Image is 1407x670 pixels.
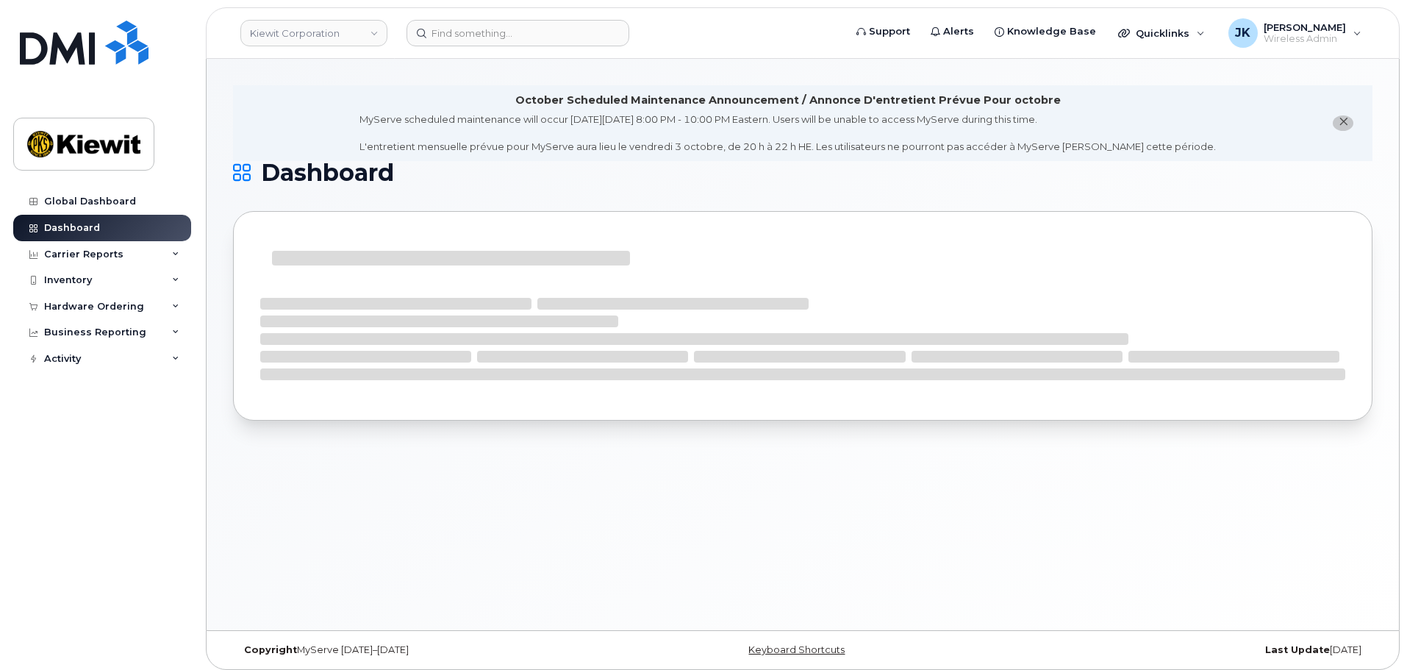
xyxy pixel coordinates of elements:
div: [DATE] [992,644,1372,656]
button: close notification [1333,115,1353,131]
strong: Copyright [244,644,297,655]
div: MyServe [DATE]–[DATE] [233,644,613,656]
strong: Last Update [1265,644,1330,655]
div: October Scheduled Maintenance Announcement / Annonce D'entretient Prévue Pour octobre [515,93,1061,108]
div: MyServe scheduled maintenance will occur [DATE][DATE] 8:00 PM - 10:00 PM Eastern. Users will be u... [359,113,1216,154]
span: Dashboard [261,162,394,184]
a: Keyboard Shortcuts [748,644,845,655]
